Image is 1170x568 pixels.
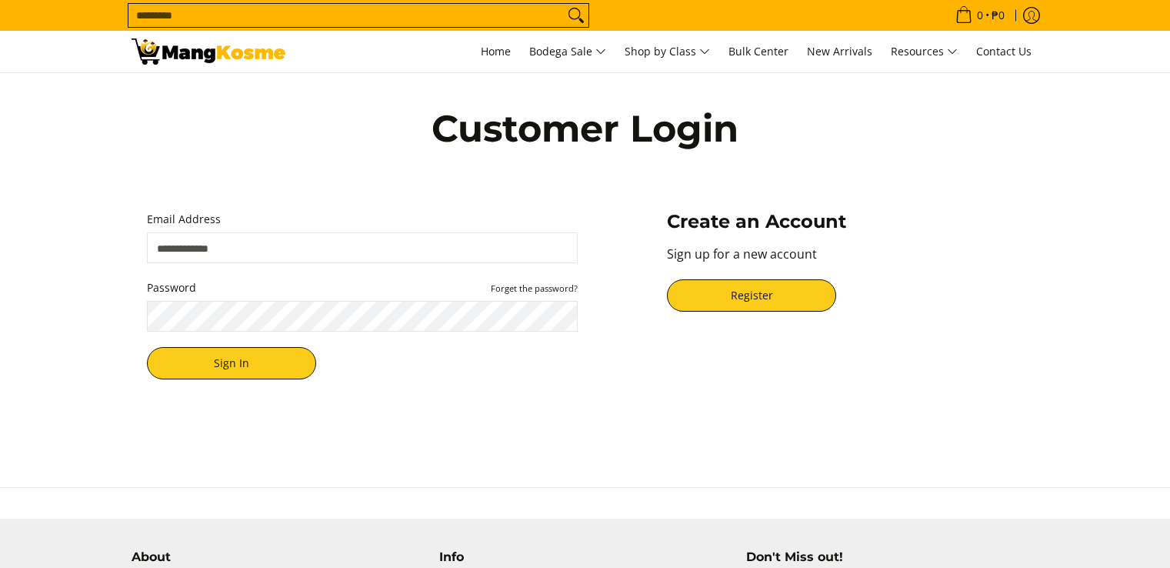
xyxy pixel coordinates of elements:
[667,245,1023,279] p: Sign up for a new account
[728,44,788,58] span: Bulk Center
[132,550,424,565] h4: About
[301,31,1039,72] nav: Main Menu
[473,31,518,72] a: Home
[667,210,1023,233] h3: Create an Account
[721,31,796,72] a: Bulk Center
[989,10,1007,21] span: ₱0
[891,42,958,62] span: Resources
[491,282,578,294] button: Password
[799,31,880,72] a: New Arrivals
[975,10,985,21] span: 0
[147,347,316,379] button: Sign In
[625,42,710,62] span: Shop by Class
[883,31,965,72] a: Resources
[247,105,924,152] h1: Customer Login
[522,31,614,72] a: Bodega Sale
[951,7,1009,24] span: •
[667,279,836,312] a: Register
[564,4,588,27] button: Search
[439,550,732,565] h4: Info
[481,44,511,58] span: Home
[807,44,872,58] span: New Arrivals
[147,279,578,298] label: Password
[529,42,606,62] span: Bodega Sale
[617,31,718,72] a: Shop by Class
[491,282,578,294] small: Forget the password?
[976,44,1032,58] span: Contact Us
[147,210,578,229] label: Email Address
[746,550,1038,565] h4: Don't Miss out!
[968,31,1039,72] a: Contact Us
[132,38,285,65] img: Account | Mang Kosme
